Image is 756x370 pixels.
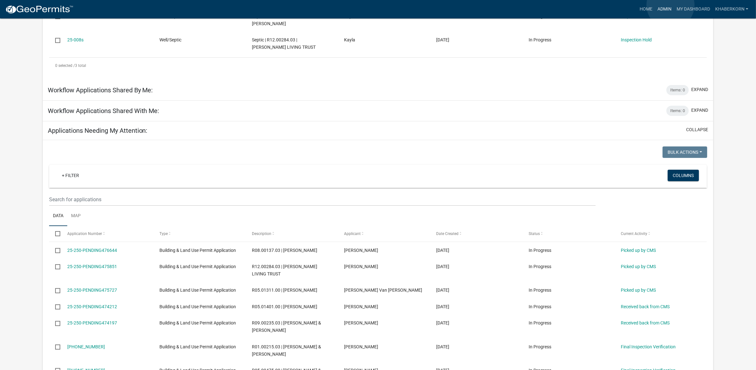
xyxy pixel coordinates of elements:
[529,37,551,42] span: In Progress
[529,231,540,236] span: Status
[621,320,670,325] a: Received back from CMS
[668,170,699,181] button: Columns
[686,126,708,133] button: collapse
[430,226,522,241] datatable-header-cell: Date Created
[252,231,271,236] span: Description
[67,206,84,226] a: Map
[529,288,551,293] span: In Progress
[437,248,450,253] span: 09/10/2025
[159,231,168,236] span: Type
[57,170,84,181] a: + Filter
[437,14,450,19] span: 05/23/2025
[67,37,84,42] a: 25-008s
[344,304,378,309] span: Bryant Dick
[48,127,148,134] h5: Applications Needing My Attention:
[344,248,378,253] span: Jerry Allers
[49,58,707,74] div: 3 total
[344,14,355,19] span: Kayla
[437,304,450,309] span: 09/05/2025
[621,264,656,269] a: Picked up by CMS
[615,226,707,241] datatable-header-cell: Current Activity
[437,264,450,269] span: 09/09/2025
[159,248,236,253] span: Building & Land Use Permit Application
[344,344,378,349] span: Shirley Manthei
[529,320,551,325] span: In Progress
[666,106,689,116] div: Items: 0
[666,85,689,95] div: Items: 0
[67,304,117,309] a: 25-250-PENDING474212
[67,264,117,269] a: 25-250-PENDING475851
[523,226,615,241] datatable-header-cell: Status
[61,226,153,241] datatable-header-cell: Application Number
[621,37,652,42] a: Inspection Hold
[67,320,117,325] a: 25-250-PENDING474197
[637,3,655,15] a: Home
[344,37,355,42] span: Kayla
[252,344,321,357] span: R01.00215.03 | MICHAEL L & SHIRLEY A MANTHEI
[621,288,656,293] a: Picked up by CMS
[48,86,153,94] h5: Workflow Applications Shared By Me:
[529,304,551,309] span: In Progress
[691,107,708,114] button: expand
[621,14,652,19] a: Inspection Hold
[344,231,361,236] span: Applicant
[159,14,181,19] span: Well/Septic
[67,288,117,293] a: 25-250-PENDING475727
[48,107,159,115] h5: Workflow Applications Shared With Me:
[159,264,236,269] span: Building & Land Use Permit Application
[67,344,105,349] a: [PHONE_NUMBER]
[252,320,321,333] span: R09.00235.03 | PAUL & MARY HONERMANN
[67,231,102,236] span: Application Number
[663,146,707,158] button: Bulk Actions
[713,3,751,15] a: khaberkorn
[153,226,246,241] datatable-header-cell: Type
[529,344,551,349] span: In Progress
[621,231,647,236] span: Current Activity
[621,344,676,349] a: Final Inspection Verification
[252,288,317,293] span: R05.01311.00 | TIM VANDEWALKER
[338,226,430,241] datatable-header-cell: Applicant
[49,193,596,206] input: Search for applications
[55,63,75,68] span: 0 selected /
[621,304,670,309] a: Received back from CMS
[159,37,181,42] span: Well/Septic
[49,226,61,241] datatable-header-cell: Select
[49,206,67,226] a: Data
[674,3,713,15] a: My Dashboard
[691,86,708,93] button: expand
[67,14,84,19] a: 25-014s
[252,37,316,50] span: Septic | R12.00284.03 | DONDLINGER LIVING TRUST
[344,264,378,269] span: Mark Stimets
[252,248,317,253] span: R08.00137.03 | ANDREW E MULLENBACH
[246,226,338,241] datatable-header-cell: Description
[437,37,450,42] span: 05/01/2025
[159,304,236,309] span: Building & Land Use Permit Application
[437,288,450,293] span: 09/09/2025
[344,288,422,293] span: Timothy Van De Walker
[437,320,450,325] span: 09/05/2025
[621,248,656,253] a: Picked up by CMS
[344,320,378,325] span: Mary Honermann
[655,3,674,15] a: Admin
[159,320,236,325] span: Building & Land Use Permit Application
[252,304,317,309] span: R05.01401.00 | BRYANT L DICK
[159,344,236,349] span: Building & Land Use Permit Application
[437,231,459,236] span: Date Created
[529,248,551,253] span: In Progress
[529,14,551,19] span: In Progress
[252,264,317,276] span: R12.00284.03 | DONDLINGER LIVING TRUST
[529,264,551,269] span: In Progress
[67,248,117,253] a: 25-250-PENDING476644
[159,288,236,293] span: Building & Land Use Permit Application
[437,344,450,349] span: 09/03/2025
